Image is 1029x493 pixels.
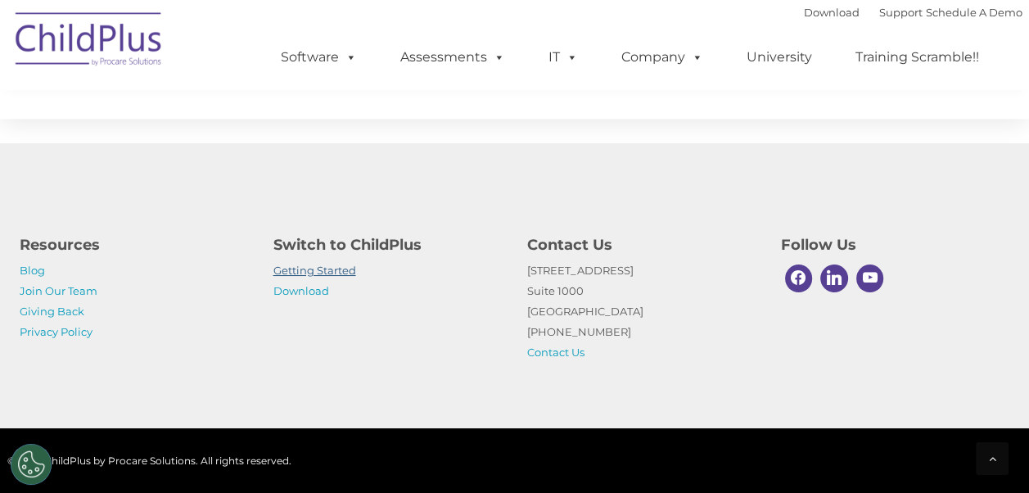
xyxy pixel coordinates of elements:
a: Training Scramble!! [839,41,995,74]
iframe: Chat Widget [762,316,1029,493]
a: Download [804,6,860,19]
a: IT [532,41,594,74]
a: Company [605,41,720,74]
button: Cookies Settings [11,444,52,485]
a: Linkedin [816,260,852,296]
font: | [804,6,1022,19]
a: Join Our Team [20,284,97,297]
a: Blog [20,264,45,277]
a: Software [264,41,373,74]
img: ChildPlus by Procare Solutions [7,1,171,83]
a: Download [273,284,329,297]
a: Contact Us [527,346,584,359]
h4: Contact Us [527,233,756,256]
span: Last name [228,108,278,120]
a: Assessments [384,41,521,74]
a: Youtube [852,260,888,296]
span: Phone number [228,175,297,188]
p: [STREET_ADDRESS] Suite 1000 [GEOGRAPHIC_DATA] [PHONE_NUMBER] [527,260,756,363]
a: Schedule A Demo [926,6,1022,19]
a: University [730,41,828,74]
a: Getting Started [273,264,356,277]
h4: Resources [20,233,249,256]
h4: Follow Us [781,233,1010,256]
a: Facebook [781,260,817,296]
h4: Switch to ChildPlus [273,233,503,256]
a: Giving Back [20,305,84,318]
a: Support [879,6,923,19]
a: Privacy Policy [20,325,93,338]
span: © 2025 ChildPlus by Procare Solutions. All rights reserved. [7,455,291,467]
